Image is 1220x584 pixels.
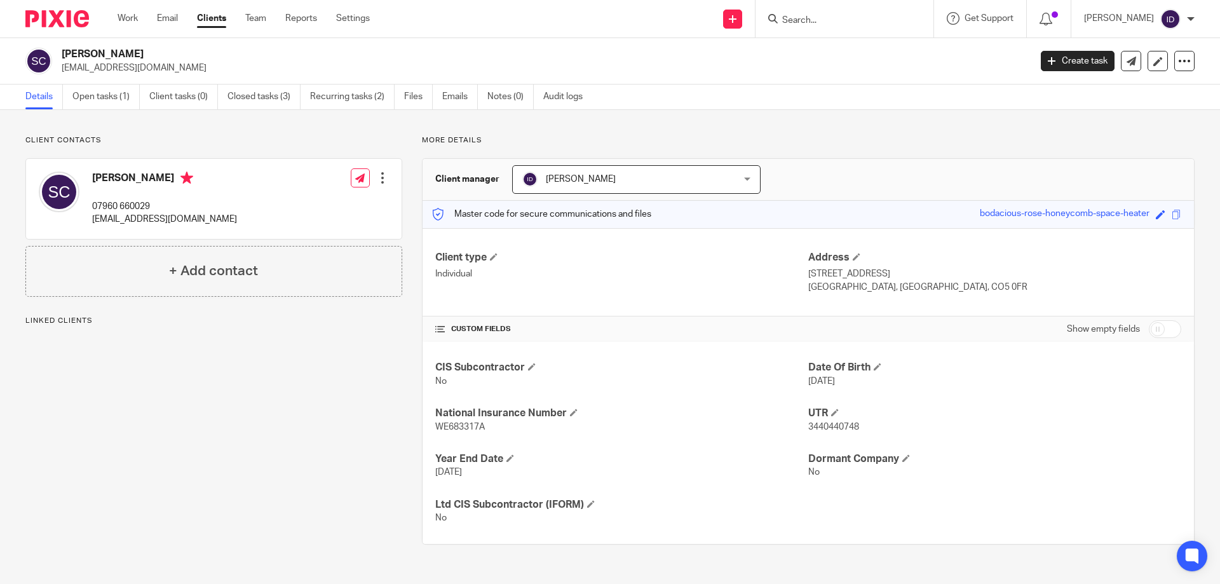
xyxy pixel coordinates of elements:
span: No [435,513,447,522]
img: svg%3E [39,172,79,212]
p: [EMAIL_ADDRESS][DOMAIN_NAME] [62,62,1022,74]
span: WE683317A [435,423,485,431]
h4: Dormant Company [808,452,1181,466]
a: Client tasks (0) [149,85,218,109]
a: Settings [336,12,370,25]
img: Pixie [25,10,89,27]
span: [PERSON_NAME] [546,175,616,184]
h4: National Insurance Number [435,407,808,420]
a: Notes (0) [487,85,534,109]
p: Individual [435,268,808,280]
p: [STREET_ADDRESS] [808,268,1181,280]
img: svg%3E [25,48,52,74]
img: svg%3E [522,172,538,187]
p: More details [422,135,1195,146]
span: No [808,468,820,477]
a: Audit logs [543,85,592,109]
h4: CUSTOM FIELDS [435,324,808,334]
a: Recurring tasks (2) [310,85,395,109]
p: Client contacts [25,135,402,146]
div: bodacious-rose-honeycomb-space-heater [980,207,1149,222]
a: Closed tasks (3) [227,85,301,109]
h3: Client manager [435,173,499,186]
h2: [PERSON_NAME] [62,48,830,61]
p: Master code for secure communications and files [432,208,651,221]
a: Files [404,85,433,109]
span: Get Support [965,14,1013,23]
i: Primary [180,172,193,184]
h4: + Add contact [169,261,258,281]
a: Details [25,85,63,109]
a: Clients [197,12,226,25]
span: [DATE] [808,377,835,386]
a: Work [118,12,138,25]
h4: Address [808,251,1181,264]
a: Open tasks (1) [72,85,140,109]
a: Create task [1041,51,1115,71]
h4: Client type [435,251,808,264]
a: Email [157,12,178,25]
h4: UTR [808,407,1181,420]
h4: CIS Subcontractor [435,361,808,374]
img: svg%3E [1160,9,1181,29]
a: Team [245,12,266,25]
p: Linked clients [25,316,402,326]
a: Emails [442,85,478,109]
h4: Ltd CIS Subcontractor (IFORM) [435,498,808,512]
p: [EMAIL_ADDRESS][DOMAIN_NAME] [92,213,237,226]
p: [PERSON_NAME] [1084,12,1154,25]
label: Show empty fields [1067,323,1140,336]
input: Search [781,15,895,27]
span: No [435,377,447,386]
h4: Date Of Birth [808,361,1181,374]
h4: [PERSON_NAME] [92,172,237,187]
span: [DATE] [435,468,462,477]
h4: Year End Date [435,452,808,466]
p: 07960 660029 [92,200,237,213]
a: Reports [285,12,317,25]
p: [GEOGRAPHIC_DATA], [GEOGRAPHIC_DATA], CO5 0FR [808,281,1181,294]
span: 3440440748 [808,423,859,431]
